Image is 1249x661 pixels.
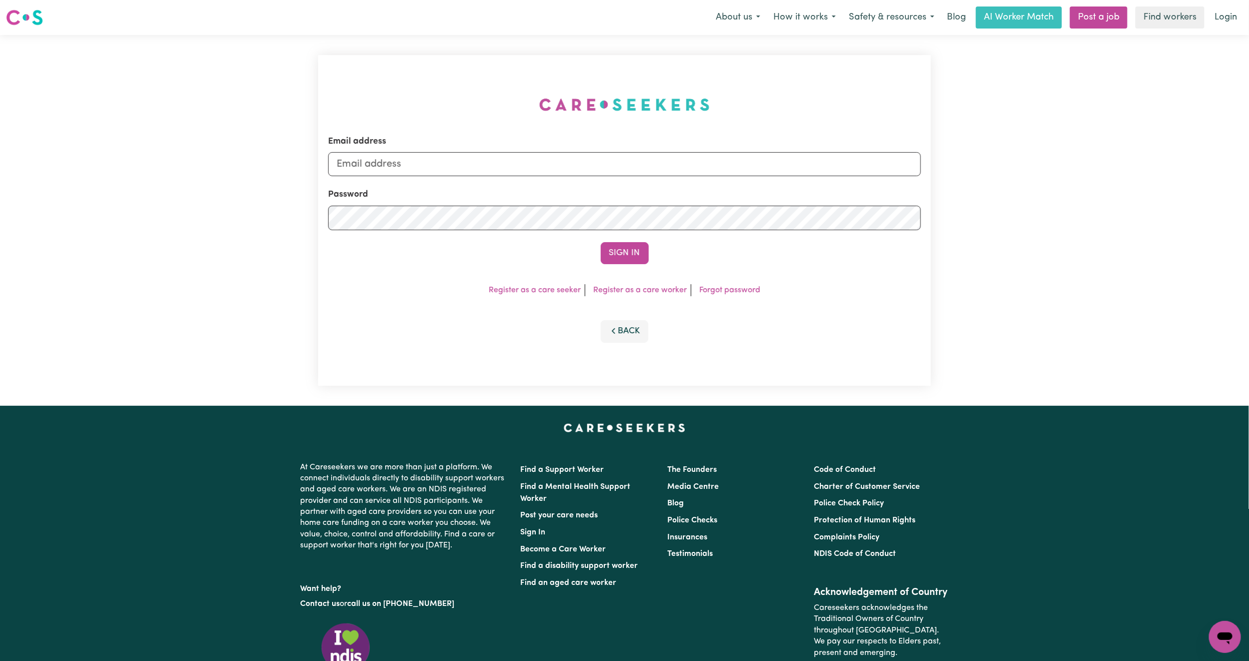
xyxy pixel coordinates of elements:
[521,545,606,553] a: Become a Care Worker
[521,528,546,536] a: Sign In
[521,579,617,587] a: Find an aged care worker
[814,516,915,524] a: Protection of Human Rights
[6,9,43,27] img: Careseekers logo
[667,483,719,491] a: Media Centre
[667,516,717,524] a: Police Checks
[814,466,876,474] a: Code of Conduct
[814,483,920,491] a: Charter of Customer Service
[301,600,340,608] a: Contact us
[301,594,509,613] p: or
[1209,621,1241,653] iframe: Button to launch messaging window, conversation in progress
[667,499,684,507] a: Blog
[842,7,941,28] button: Safety & resources
[1070,7,1127,29] a: Post a job
[814,499,884,507] a: Police Check Policy
[976,7,1062,29] a: AI Worker Match
[593,286,687,294] a: Register as a care worker
[328,135,386,148] label: Email address
[814,586,948,598] h2: Acknowledgement of Country
[601,242,649,264] button: Sign In
[1208,7,1243,29] a: Login
[489,286,581,294] a: Register as a care seeker
[814,533,879,541] a: Complaints Policy
[301,458,509,555] p: At Careseekers we are more than just a platform. We connect individuals directly to disability su...
[667,466,717,474] a: The Founders
[1135,7,1204,29] a: Find workers
[667,533,707,541] a: Insurances
[328,152,921,176] input: Email address
[814,550,896,558] a: NDIS Code of Conduct
[521,483,631,503] a: Find a Mental Health Support Worker
[348,600,455,608] a: call us on [PHONE_NUMBER]
[521,466,604,474] a: Find a Support Worker
[301,579,509,594] p: Want help?
[521,562,638,570] a: Find a disability support worker
[564,424,685,432] a: Careseekers home page
[941,7,972,29] a: Blog
[767,7,842,28] button: How it works
[6,6,43,29] a: Careseekers logo
[521,511,598,519] a: Post your care needs
[699,286,760,294] a: Forgot password
[709,7,767,28] button: About us
[601,320,649,342] button: Back
[667,550,713,558] a: Testimonials
[328,188,368,201] label: Password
